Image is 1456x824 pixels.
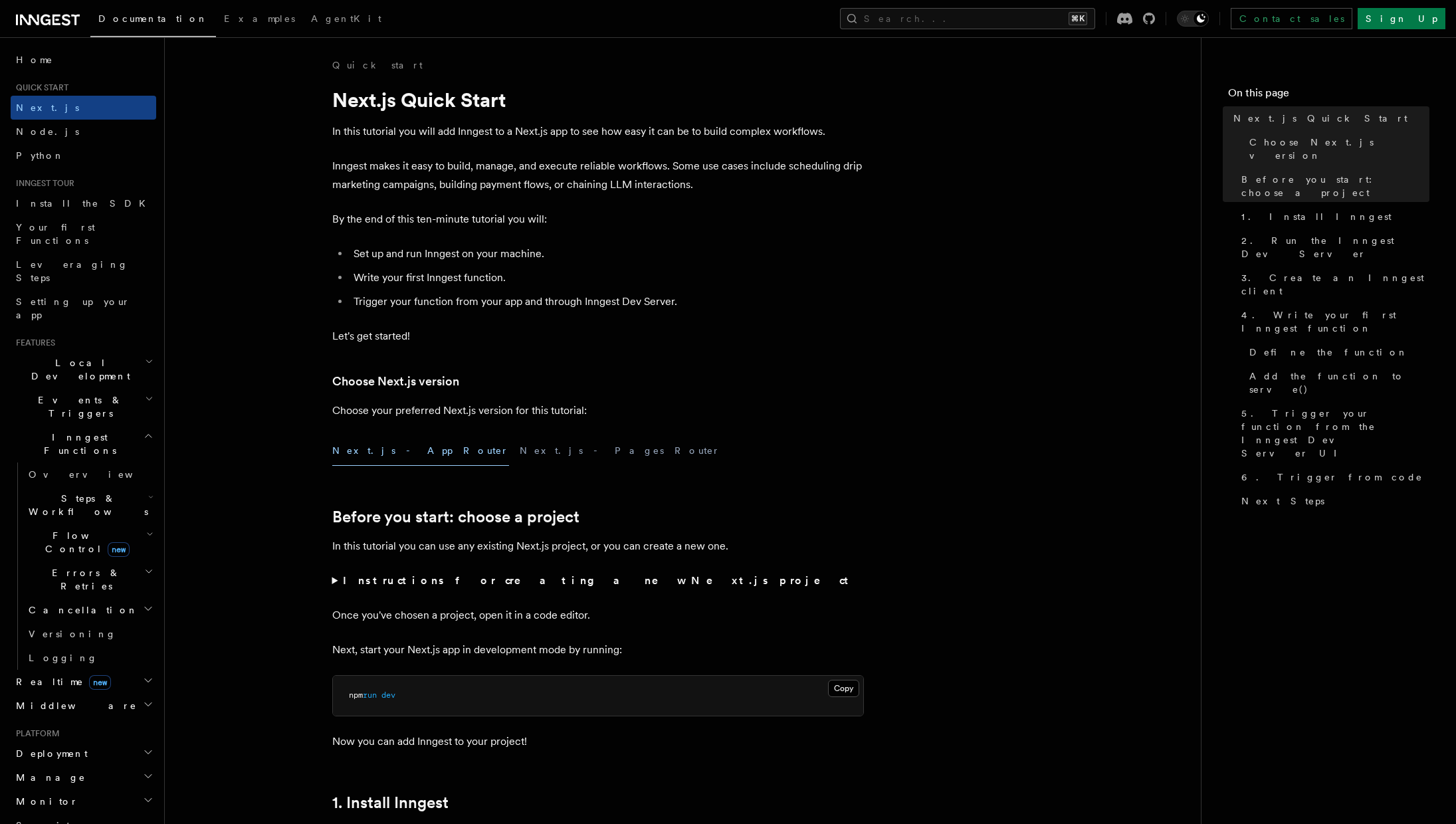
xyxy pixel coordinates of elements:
span: Define the function [1249,346,1408,359]
span: Home [16,53,53,66]
span: Your first Functions [16,222,95,246]
a: Home [11,48,156,72]
a: Before you start: choose a project [1236,167,1429,205]
span: Events & Triggers [11,393,145,420]
span: Local Development [11,356,145,383]
a: 4. Write your first Inngest function [1236,303,1429,340]
li: Write your first Inngest function. [350,268,864,287]
a: Next Steps [1236,489,1429,513]
button: Monitor [11,789,156,813]
a: Before you start: choose a project [332,508,579,526]
a: 3. Create an Inngest client [1236,266,1429,303]
p: Once you've chosen a project, open it in a code editor. [332,606,864,625]
a: Define the function [1244,340,1429,364]
span: 4. Write your first Inngest function [1241,308,1429,335]
span: 2. Run the Inngest Dev Server [1241,234,1429,260]
button: Errors & Retries [23,561,156,598]
kbd: ⌘K [1069,12,1087,25]
a: 6. Trigger from code [1236,465,1429,489]
span: Install the SDK [16,198,154,209]
button: Toggle dark mode [1177,11,1209,27]
span: Platform [11,728,60,739]
span: Overview [29,469,165,480]
a: Next.js [11,96,156,120]
span: Documentation [98,13,208,24]
a: Add the function to serve() [1244,364,1429,401]
a: AgentKit [303,4,389,36]
button: Search...⌘K [840,8,1095,29]
span: Monitor [11,795,78,808]
span: Quick start [11,82,68,93]
a: 1. Install Inngest [1236,205,1429,229]
span: AgentKit [311,13,381,24]
a: Overview [23,463,156,486]
p: By the end of this ten-minute tutorial you will: [332,210,864,229]
span: Steps & Workflows [23,492,148,518]
span: Features [11,338,55,348]
button: Flow Controlnew [23,524,156,561]
span: Python [16,150,64,161]
button: Copy [828,680,859,697]
a: Sign Up [1358,8,1445,29]
span: Before you start: choose a project [1241,173,1429,199]
p: Choose your preferred Next.js version for this tutorial: [332,401,864,420]
a: Setting up your app [11,290,156,327]
span: 1. Install Inngest [1241,210,1392,223]
button: Next.js - App Router [332,436,509,466]
div: Inngest Functions [11,463,156,670]
span: Realtime [11,675,111,688]
a: Python [11,144,156,167]
span: Next.js [16,102,79,113]
a: Contact sales [1231,8,1352,29]
a: Quick start [332,58,423,72]
button: Realtimenew [11,670,156,694]
span: Flow Control [23,529,146,556]
a: Examples [216,4,303,36]
span: Next Steps [1241,494,1324,508]
a: Next.js Quick Start [1228,106,1429,130]
a: Leveraging Steps [11,253,156,290]
li: Set up and run Inngest on your machine. [350,245,864,263]
span: npm [349,690,363,700]
button: Local Development [11,351,156,388]
span: Versioning [29,629,116,639]
a: 1. Install Inngest [332,793,449,812]
a: Documentation [90,4,216,37]
span: Inngest tour [11,178,74,189]
span: run [363,690,377,700]
a: 2. Run the Inngest Dev Server [1236,229,1429,266]
span: Next.js Quick Start [1233,112,1407,125]
li: Trigger your function from your app and through Inngest Dev Server. [350,292,864,311]
a: Node.js [11,120,156,144]
span: Deployment [11,747,88,760]
strong: Instructions for creating a new Next.js project [343,574,854,587]
span: Leveraging Steps [16,259,128,283]
p: Inngest makes it easy to build, manage, and execute reliable workflows. Some use cases include sc... [332,157,864,194]
span: Add the function to serve() [1249,369,1429,396]
h4: On this page [1228,85,1429,106]
h1: Next.js Quick Start [332,88,864,112]
summary: Instructions for creating a new Next.js project [332,571,864,590]
span: Errors & Retries [23,566,144,593]
button: Deployment [11,742,156,766]
span: Middleware [11,699,137,712]
span: 6. Trigger from code [1241,470,1423,484]
p: In this tutorial you will add Inngest to a Next.js app to see how easy it can be to build complex... [332,122,864,141]
a: 5. Trigger your function from the Inngest Dev Server UI [1236,401,1429,465]
span: 5. Trigger your function from the Inngest Dev Server UI [1241,407,1429,460]
button: Cancellation [23,598,156,622]
span: new [108,542,130,557]
a: Your first Functions [11,215,156,253]
a: Versioning [23,622,156,646]
button: Steps & Workflows [23,486,156,524]
p: Next, start your Next.js app in development mode by running: [332,641,864,659]
span: Cancellation [23,603,138,617]
span: new [89,675,111,690]
button: Next.js - Pages Router [520,436,720,466]
span: Node.js [16,126,79,137]
span: Manage [11,771,86,784]
a: Choose Next.js version [332,372,459,391]
span: Examples [224,13,295,24]
p: Let's get started! [332,327,864,346]
button: Inngest Functions [11,425,156,463]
